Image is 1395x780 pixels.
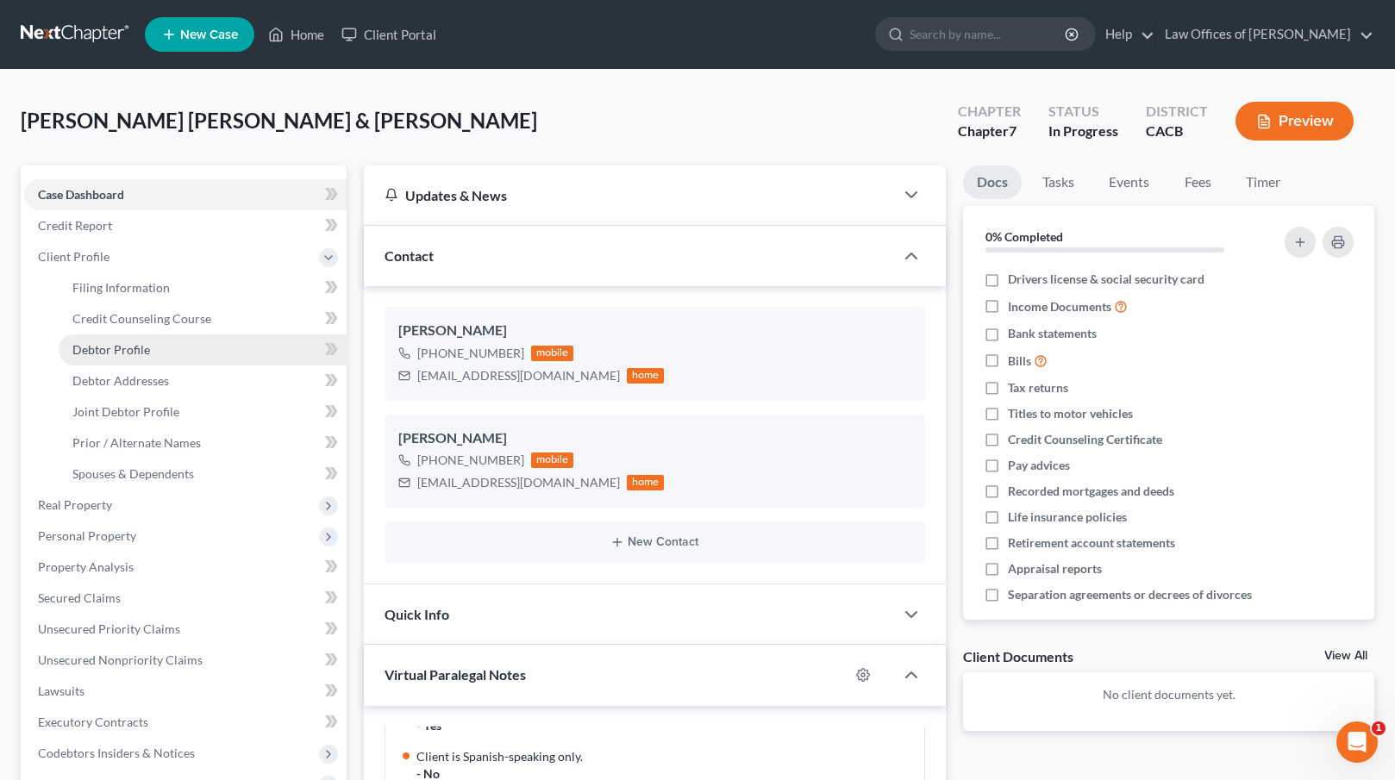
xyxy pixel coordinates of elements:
[1008,534,1175,552] span: Retirement account statements
[385,247,434,264] span: Contact
[910,18,1067,50] input: Search by name...
[38,528,136,543] span: Personal Property
[24,645,347,676] a: Unsecured Nonpriority Claims
[38,621,180,636] span: Unsecured Priority Claims
[627,368,665,384] div: home
[72,404,179,419] span: Joint Debtor Profile
[958,122,1021,141] div: Chapter
[1008,298,1111,315] span: Income Documents
[1008,271,1204,288] span: Drivers license & social security card
[398,535,912,549] button: New Contact
[1156,19,1373,50] a: Law Offices of [PERSON_NAME]
[38,559,134,574] span: Property Analysis
[59,427,347,459] a: Prior / Alternate Names
[260,19,333,50] a: Home
[977,686,1361,703] p: No client documents yet.
[21,108,537,133] span: [PERSON_NAME] [PERSON_NAME] & [PERSON_NAME]
[24,583,347,614] a: Secured Claims
[1097,19,1154,50] a: Help
[72,280,170,295] span: Filing Information
[38,590,121,605] span: Secured Claims
[333,19,445,50] a: Client Portal
[1336,721,1378,763] iframe: Intercom live chat
[38,714,148,729] span: Executory Contracts
[38,683,84,698] span: Lawsuits
[59,272,347,303] a: Filing Information
[1008,560,1102,577] span: Appraisal reports
[24,552,347,583] a: Property Analysis
[1008,509,1127,526] span: Life insurance policies
[398,428,912,449] div: [PERSON_NAME]
[38,652,203,667] span: Unsecured Nonpriority Claims
[1235,102,1354,140] button: Preview
[385,186,874,204] div: Updates & News
[1170,165,1225,199] a: Fees
[1146,122,1208,141] div: CACB
[985,229,1063,244] strong: 0% Completed
[417,452,524,469] div: [PHONE_NUMBER]
[1048,102,1118,122] div: Status
[385,666,526,683] span: Virtual Paralegal Notes
[72,373,169,388] span: Debtor Addresses
[417,345,524,362] div: [PHONE_NUMBER]
[24,676,347,707] a: Lawsuits
[1008,379,1068,396] span: Tax returns
[1324,650,1367,662] a: View All
[1372,721,1386,735] span: 1
[1009,122,1017,139] span: 7
[59,334,347,365] a: Debtor Profile
[1008,325,1097,342] span: Bank statements
[627,475,665,490] div: home
[1008,457,1070,474] span: Pay advices
[72,342,150,357] span: Debtor Profile
[24,707,347,738] a: Executory Contracts
[417,474,620,491] div: [EMAIL_ADDRESS][DOMAIN_NAME]
[59,365,347,396] a: Debtor Addresses
[1048,122,1118,141] div: In Progress
[1008,353,1031,370] span: Bills
[1095,165,1163,199] a: Events
[417,367,620,384] div: [EMAIL_ADDRESS][DOMAIN_NAME]
[38,746,195,760] span: Codebtors Insiders & Notices
[24,614,347,645] a: Unsecured Priority Claims
[531,452,574,468] div: mobile
[72,435,201,450] span: Prior / Alternate Names
[963,165,1022,199] a: Docs
[398,321,912,341] div: [PERSON_NAME]
[38,249,109,264] span: Client Profile
[38,218,112,233] span: Credit Report
[38,497,112,512] span: Real Property
[1029,165,1088,199] a: Tasks
[958,102,1021,122] div: Chapter
[1146,102,1208,122] div: District
[1008,431,1162,448] span: Credit Counseling Certificate
[1008,483,1174,500] span: Recorded mortgages and deeds
[531,346,574,361] div: mobile
[38,187,124,202] span: Case Dashboard
[1008,586,1252,603] span: Separation agreements or decrees of divorces
[1232,165,1294,199] a: Timer
[72,466,194,481] span: Spouses & Dependents
[59,396,347,427] a: Joint Debtor Profile
[72,311,211,326] span: Credit Counseling Course
[963,647,1073,665] div: Client Documents
[385,606,449,622] span: Quick Info
[24,179,347,210] a: Case Dashboard
[180,28,238,41] span: New Case
[24,210,347,241] a: Credit Report
[59,303,347,334] a: Credit Counseling Course
[416,748,915,765] div: Client is Spanish-speaking only.
[59,459,347,490] a: Spouses & Dependents
[1008,405,1133,422] span: Titles to motor vehicles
